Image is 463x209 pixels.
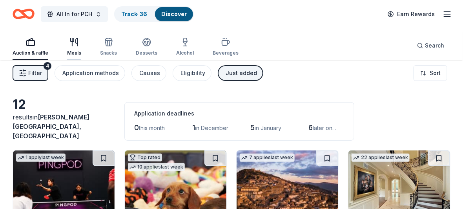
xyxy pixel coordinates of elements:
[136,34,157,60] button: Desserts
[13,5,35,23] a: Home
[352,154,410,162] div: 22 applies last week
[100,34,117,60] button: Snacks
[55,65,125,81] button: Application methods
[67,34,81,60] button: Meals
[313,125,336,131] span: later on...
[128,163,185,171] div: 10 applies last week
[13,113,89,140] span: [PERSON_NAME][GEOGRAPHIC_DATA], [GEOGRAPHIC_DATA]
[41,6,108,22] button: All In for PCH
[255,125,281,131] span: in January
[136,50,157,56] div: Desserts
[425,41,444,50] span: Search
[308,123,313,132] span: 6
[67,50,81,56] div: Meals
[213,50,239,56] div: Beverages
[13,50,48,56] div: Auction & raffle
[250,123,255,132] span: 5
[213,34,239,60] button: Beverages
[13,112,115,141] div: results
[139,68,160,78] div: Causes
[414,65,447,81] button: Sort
[176,50,194,56] div: Alcohol
[28,68,42,78] span: Filter
[62,68,119,78] div: Application methods
[430,68,441,78] span: Sort
[128,154,162,161] div: Top rated
[240,154,295,162] div: 7 applies last week
[13,113,89,140] span: in
[121,11,147,17] a: Track· 36
[195,125,228,131] span: in December
[383,7,439,21] a: Earn Rewards
[180,68,205,78] div: Eligibility
[134,123,139,132] span: 0
[13,34,48,60] button: Auction & raffle
[176,34,194,60] button: Alcohol
[161,11,187,17] a: Discover
[100,50,117,56] div: Snacks
[173,65,211,81] button: Eligibility
[13,97,115,112] div: 12
[16,154,66,162] div: 1 apply last week
[114,6,194,22] button: Track· 36Discover
[192,123,195,132] span: 1
[134,109,345,118] div: Application deadlines
[139,125,165,131] span: this month
[57,9,92,19] span: All In for PCH
[131,65,166,81] button: Causes
[13,65,48,81] button: Filter4
[411,38,450,53] button: Search
[218,65,263,81] button: Just added
[226,68,257,78] div: Just added
[44,62,51,70] div: 4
